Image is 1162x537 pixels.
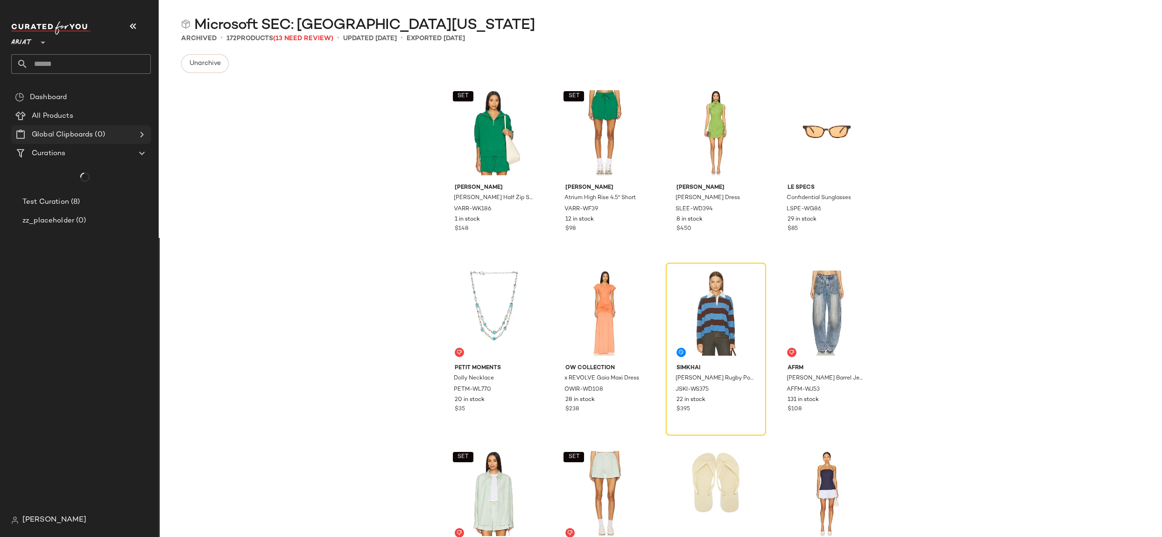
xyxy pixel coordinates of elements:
[32,111,73,122] span: All Products
[787,405,801,414] span: $108
[453,91,473,101] button: SET
[789,350,795,355] img: svg%3e
[181,20,190,29] img: svg%3e
[565,405,579,414] span: $238
[567,530,573,536] img: svg%3e
[787,225,797,233] span: $85
[669,86,763,180] img: SLEE-WD394_V1.jpg
[407,34,465,43] p: Exported [DATE]
[564,386,603,394] span: OWIR-WD108
[273,35,333,42] span: (13 Need Review)
[220,33,223,44] span: •
[454,194,533,202] span: [PERSON_NAME] Half Zip Sweatshirt
[454,374,494,383] span: Dolly Necklace
[447,266,541,360] img: PETM-WL770_V1.jpg
[787,364,866,372] span: AFRM
[74,215,86,226] span: (0)
[32,129,93,140] span: Global Clipboards
[189,60,221,67] span: Unarchive
[565,364,644,372] span: OW Collection
[457,454,469,460] span: SET
[558,266,652,360] img: OWIR-WD108_V1.jpg
[455,215,480,224] span: 1 in stock
[787,184,866,192] span: Le Specs
[787,215,816,224] span: 29 in stock
[457,350,462,355] img: svg%3e
[786,386,819,394] span: AFFM-WJ53
[226,34,333,43] div: Products
[226,35,237,42] span: 172
[11,32,32,49] span: Ariat
[30,92,67,103] span: Dashboard
[568,93,580,100] span: SET
[676,205,713,214] span: SLEE-WD394
[181,34,217,43] span: Archived
[455,396,485,404] span: 20 in stock
[676,405,690,414] span: $395
[455,364,534,372] span: petit moments
[565,225,576,233] span: $98
[69,197,80,208] span: (8)
[563,452,584,462] button: SET
[454,386,491,394] span: PETM-WL770
[565,396,595,404] span: 28 in stock
[565,215,594,224] span: 12 in stock
[564,194,636,202] span: Atrium High Rise 4.5" Short
[337,33,339,44] span: •
[181,54,229,73] button: Unarchive
[22,515,86,526] span: [PERSON_NAME]
[676,215,703,224] span: 8 in stock
[22,197,69,208] span: Test Curation
[453,452,473,462] button: SET
[11,21,91,35] img: cfy_white_logo.C9jOOHJF.svg
[676,396,705,404] span: 22 in stock
[22,215,74,226] span: zz_placeholder
[401,33,403,44] span: •
[565,184,644,192] span: [PERSON_NAME]
[454,205,491,214] span: VARR-WK186
[786,374,865,383] span: [PERSON_NAME] Barrel Jeans
[564,205,598,214] span: VARR-WF39
[786,194,851,202] span: Confidential Sunglasses
[447,86,541,180] img: VARR-WK186_V1.jpg
[676,194,740,202] span: [PERSON_NAME] Dress
[15,93,24,102] img: svg%3e
[455,225,468,233] span: $148
[568,454,580,460] span: SET
[669,266,763,360] img: JSKI-WS375_V1.jpg
[786,205,821,214] span: LSPE-WG86
[780,86,873,180] img: LSPE-WG86_V1.jpg
[563,91,584,101] button: SET
[676,374,754,383] span: [PERSON_NAME] Rugby Polo Top
[455,405,465,414] span: $35
[455,184,534,192] span: [PERSON_NAME]
[676,225,691,233] span: $450
[32,148,65,159] span: Curations
[676,184,755,192] span: [PERSON_NAME]
[787,396,818,404] span: 131 in stock
[457,530,462,536] img: svg%3e
[194,16,535,35] span: Microsoft SEC: [GEOGRAPHIC_DATA][US_STATE]
[564,374,639,383] span: x REVOLVE Gaia Maxi Dress
[676,364,755,372] span: SIMKHAI
[11,516,19,524] img: svg%3e
[558,86,652,180] img: VARR-WF39_V1.jpg
[676,386,709,394] span: JSKI-WS375
[343,34,397,43] p: updated [DATE]
[780,266,873,360] img: AFFM-WJ53_V1.jpg
[93,129,105,140] span: (0)
[457,93,469,100] span: SET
